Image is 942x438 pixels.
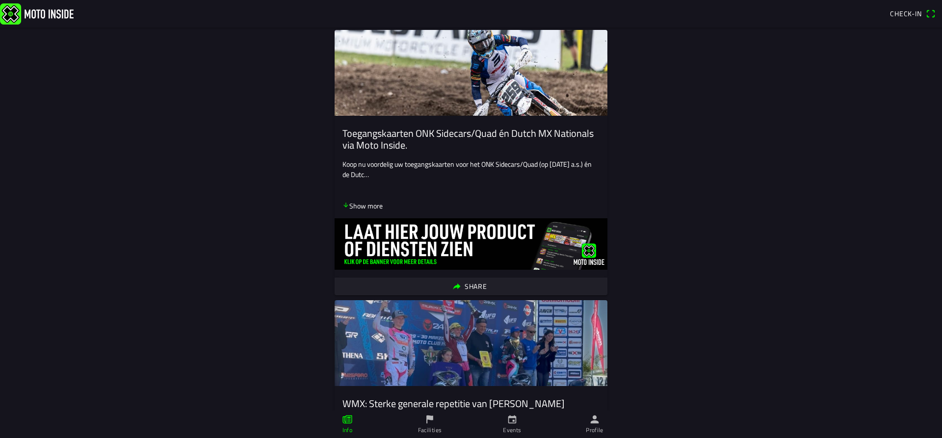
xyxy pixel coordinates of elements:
[885,6,940,22] a: Check-inqr scanner
[342,159,600,180] p: Koop nu voordelig uw toegangskaarten voor het ONK Sidecars/Quad (op [DATE] a.s.) én de Dutc…
[342,414,353,425] ion-icon: paper
[335,30,607,116] img: W9TngUMILjngII3slWrxy3dg4E7y6i9Jkq2Wxt1b.jpg
[342,128,600,151] ion-card-title: Toegangskaarten ONK Sidecars/Quad én Dutch MX Nationals via Moto Inside.
[507,414,518,425] ion-icon: calendar
[342,201,383,211] p: Show more
[589,414,600,425] ion-icon: person
[335,218,607,269] img: ovdhpoPiYVyyWxH96Op6EavZdUOyIWdtEOENrLni.jpg
[342,202,349,208] ion-icon: arrow down
[342,398,600,410] ion-card-title: WMX: Sterke generale repetitie van [PERSON_NAME]
[424,414,435,425] ion-icon: flag
[335,278,607,295] ion-button: Share
[342,426,352,435] ion-label: Info
[586,426,603,435] ion-label: Profile
[418,426,442,435] ion-label: Facilities
[503,426,521,435] ion-label: Events
[335,300,607,386] img: V7AtVod8xzqE5IJbt3qUOM1sCIpdGVLdJduNjJnE.jpg
[890,8,922,19] span: Check-in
